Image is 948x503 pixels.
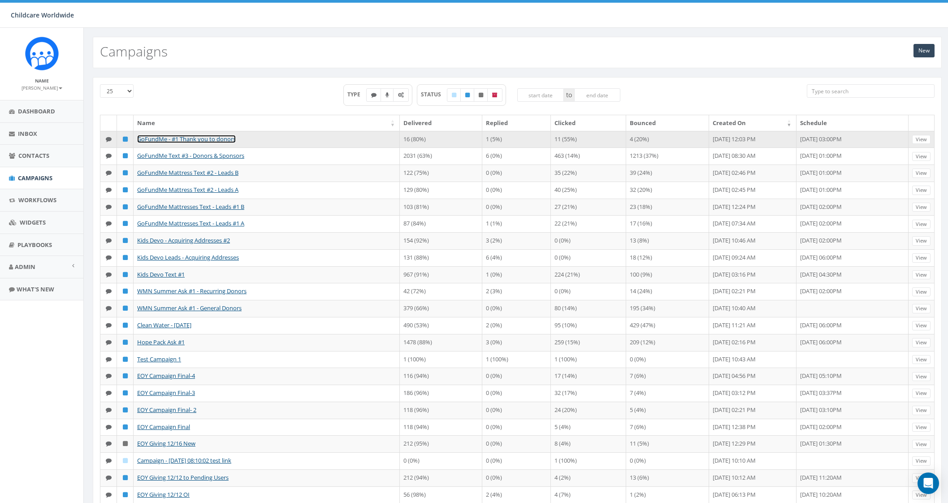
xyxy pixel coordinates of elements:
td: [DATE] 02:00PM [796,199,909,216]
i: Text SMS [106,424,112,430]
td: 0 (0%) [482,300,550,317]
span: Childcare Worldwide [11,11,74,19]
span: Playbooks [17,241,52,249]
td: [DATE] 01:00PM [796,165,909,182]
td: 87 (84%) [400,215,482,232]
td: 0 (0%) [482,402,550,419]
td: 14 (24%) [626,283,709,300]
td: 2031 (63%) [400,147,482,165]
th: Delivered [400,115,482,131]
td: 11 (5%) [626,435,709,452]
a: View [912,152,931,161]
i: Published [123,390,128,396]
td: 80 (14%) [551,300,626,317]
td: [DATE] 04:56 PM [709,368,796,385]
th: Clicked [551,115,626,131]
small: Name [35,78,49,84]
td: [DATE] 02:00PM [796,419,909,436]
td: [DATE] 01:30PM [796,435,909,452]
td: 1 (100%) [482,351,550,368]
i: Published [123,288,128,294]
img: Rally_Corp_Icon.png [25,37,59,70]
i: Text SMS [106,390,112,396]
i: Unpublished [123,441,128,447]
a: View [912,355,931,364]
i: Unpublished [479,92,483,98]
a: View [912,372,931,382]
i: Text SMS [106,322,112,328]
td: 16 (80%) [400,131,482,148]
td: 103 (81%) [400,199,482,216]
th: Schedule [796,115,909,131]
span: STATUS [421,91,447,98]
label: Draft [447,88,461,102]
td: [DATE] 03:00PM [796,131,909,148]
h2: Campaigns [100,44,168,59]
td: 4 (2%) [551,469,626,486]
td: 0 (0%) [551,283,626,300]
td: 3 (2%) [482,232,550,249]
a: View [912,490,931,500]
a: View [912,440,931,449]
div: Open Intercom Messenger [918,473,939,494]
a: GoFundMe - #1 Thank you to donors [137,135,236,143]
td: 118 (94%) [400,419,482,436]
td: 379 (66%) [400,300,482,317]
td: 1213 (37%) [626,147,709,165]
a: View [912,423,931,432]
td: 5 (4%) [626,402,709,419]
td: 186 (96%) [400,385,482,402]
i: Text SMS [106,153,112,159]
a: GoFundMe Mattresses Text - Leads #1 A [137,219,244,227]
td: 0 (0%) [551,232,626,249]
td: 212 (95%) [400,435,482,452]
i: Automated Message [398,92,404,98]
td: 8 (4%) [551,435,626,452]
td: [DATE] 10:43 AM [709,351,796,368]
td: 1 (1%) [482,215,550,232]
i: Text SMS [106,238,112,243]
td: [DATE] 01:00PM [796,147,909,165]
th: Name: activate to sort column ascending [134,115,400,131]
i: Published [123,221,128,226]
i: Text SMS [106,288,112,294]
i: Text SMS [106,272,112,278]
i: Text SMS [106,170,112,176]
i: Published [123,424,128,430]
td: [DATE] 12:03 PM [709,131,796,148]
td: [DATE] 02:16 PM [709,334,796,351]
td: [DATE] 02:00PM [796,232,909,249]
td: 27 (21%) [551,199,626,216]
a: EOY Giving 12/12 OI [137,490,190,499]
td: 7 (4%) [626,385,709,402]
i: Published [123,136,128,142]
td: 2 (0%) [482,317,550,334]
td: 32 (17%) [551,385,626,402]
i: Published [123,373,128,379]
td: [DATE] 06:00PM [796,317,909,334]
i: Draft [452,92,456,98]
td: 4 (20%) [626,131,709,148]
a: Hope Pack Ask #1 [137,338,185,346]
a: EOY Campaign Final-3 [137,389,195,397]
td: 0 (0%) [482,385,550,402]
a: View [912,236,931,246]
a: EOY Giving 12/12 to Pending Users [137,473,229,481]
td: 490 (53%) [400,317,482,334]
a: GoFundMe Mattresses Text - Leads #1 B [137,203,244,211]
td: 3 (0%) [482,334,550,351]
a: View [912,220,931,229]
i: Published [465,92,470,98]
i: Published [123,187,128,193]
td: 100 (9%) [626,266,709,283]
span: Admin [15,263,35,271]
td: [DATE] 10:12 AM [709,469,796,486]
input: start date [517,88,564,102]
i: Published [123,407,128,413]
td: [DATE] 11:21 AM [709,317,796,334]
td: 195 (34%) [626,300,709,317]
td: [DATE] 06:00PM [796,249,909,266]
i: Text SMS [106,475,112,481]
th: Bounced [626,115,709,131]
label: Archived [487,88,502,102]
